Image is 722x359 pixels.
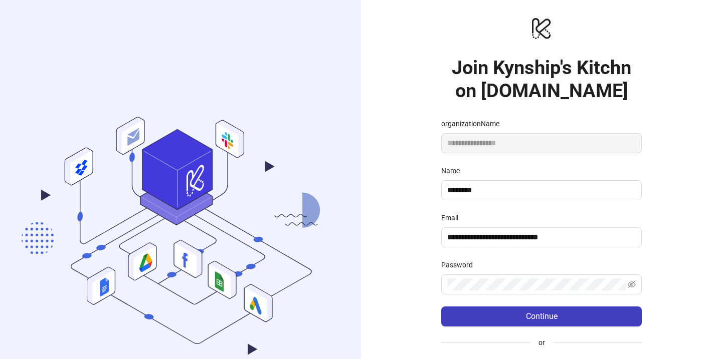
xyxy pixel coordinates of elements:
span: or [530,337,553,348]
label: organizationName [441,118,506,129]
input: Name [447,184,634,196]
label: Name [441,165,466,176]
label: Email [441,212,465,223]
h1: Join Kynship's Kitchn on [DOMAIN_NAME] [441,56,642,102]
span: eye-invisible [628,280,636,288]
button: Continue [441,306,642,326]
input: Email [447,231,634,243]
input: Password [447,278,626,290]
input: organizationName [441,133,642,153]
label: Password [441,259,479,270]
span: Continue [526,312,558,321]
